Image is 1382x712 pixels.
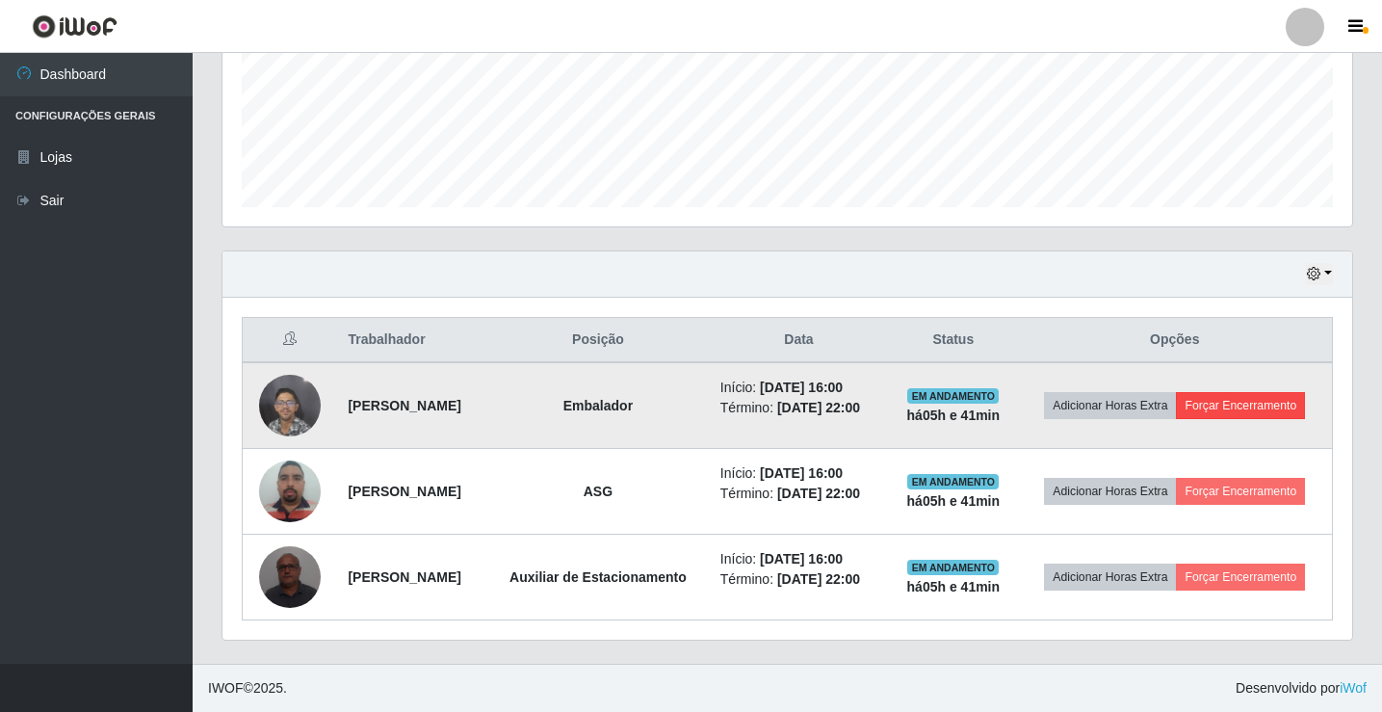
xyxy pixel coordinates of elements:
[584,484,613,499] strong: ASG
[907,560,999,575] span: EM ANDAMENTO
[348,569,460,585] strong: [PERSON_NAME]
[348,484,460,499] strong: [PERSON_NAME]
[720,484,877,504] li: Término:
[760,551,843,567] time: [DATE] 16:00
[1236,678,1367,699] span: Desenvolvido por
[907,408,1001,423] strong: há 05 h e 41 min
[1176,392,1305,419] button: Forçar Encerramento
[348,398,460,413] strong: [PERSON_NAME]
[487,318,709,363] th: Posição
[889,318,1017,363] th: Status
[509,569,687,585] strong: Auxiliar de Estacionamento
[720,569,877,590] li: Término:
[1176,478,1305,505] button: Forçar Encerramento
[709,318,889,363] th: Data
[1018,318,1333,363] th: Opções
[777,400,860,415] time: [DATE] 22:00
[259,450,321,532] img: 1686264689334.jpeg
[259,536,321,618] img: 1696633229263.jpeg
[208,678,287,699] span: © 2025 .
[1340,680,1367,696] a: iWof
[563,398,633,413] strong: Embalador
[720,549,877,569] li: Início:
[1176,564,1305,591] button: Forçar Encerramento
[720,463,877,484] li: Início:
[1044,392,1176,419] button: Adicionar Horas Extra
[760,465,843,481] time: [DATE] 16:00
[1044,478,1176,505] button: Adicionar Horas Extra
[907,579,1001,594] strong: há 05 h e 41 min
[777,486,860,501] time: [DATE] 22:00
[720,378,877,398] li: Início:
[907,493,1001,509] strong: há 05 h e 41 min
[777,571,860,587] time: [DATE] 22:00
[1044,564,1176,591] button: Adicionar Horas Extra
[760,380,843,395] time: [DATE] 16:00
[259,364,321,446] img: 1755281483316.jpeg
[907,474,999,489] span: EM ANDAMENTO
[336,318,487,363] th: Trabalhador
[907,388,999,404] span: EM ANDAMENTO
[720,398,877,418] li: Término:
[208,680,244,696] span: IWOF
[32,14,117,39] img: CoreUI Logo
